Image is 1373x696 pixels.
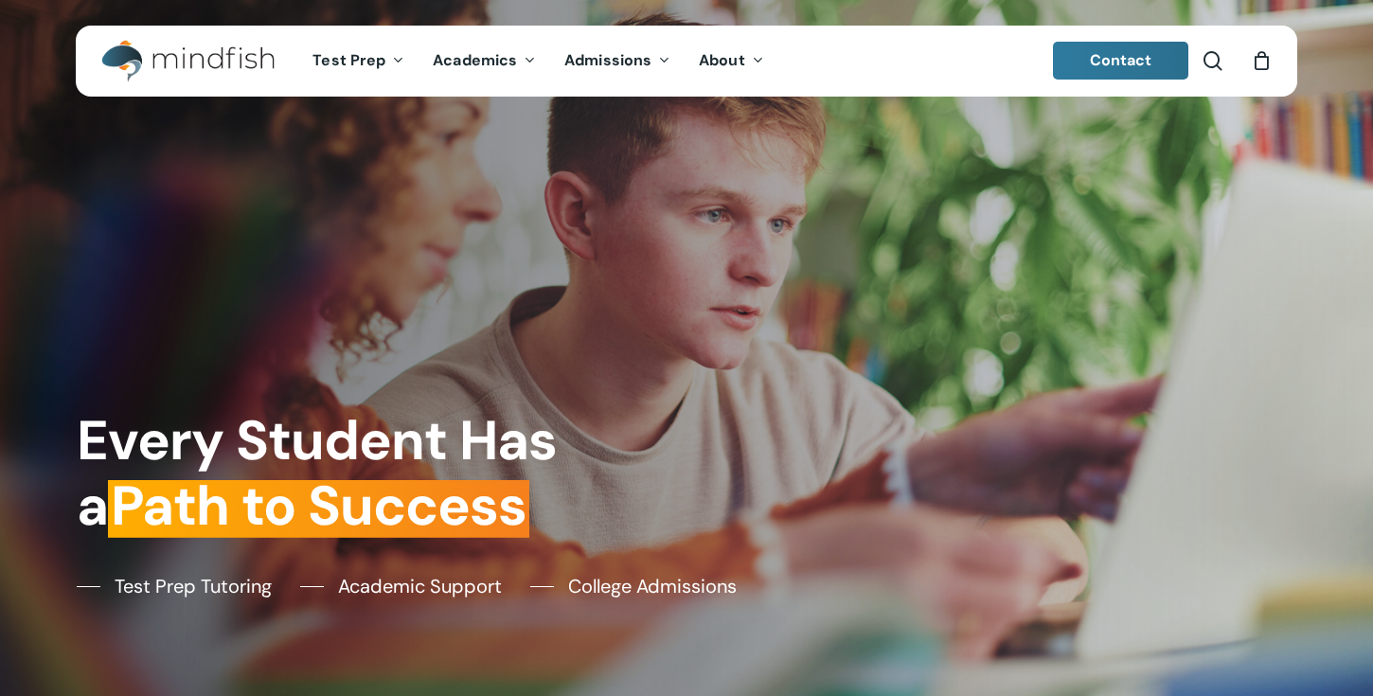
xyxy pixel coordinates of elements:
span: Academics [433,50,517,70]
span: College Admissions [568,572,737,600]
span: Test Prep [312,50,385,70]
a: Admissions [550,53,685,69]
nav: Main Menu [298,26,777,97]
em: Path to Success [108,470,529,542]
span: Contact [1090,50,1152,70]
span: Admissions [564,50,651,70]
a: College Admissions [530,572,737,600]
span: Academic Support [338,572,502,600]
a: Academics [419,53,550,69]
a: About [685,53,778,69]
a: Contact [1053,42,1189,80]
h1: Every Student Has a [77,408,674,540]
span: About [699,50,745,70]
span: Test Prep Tutoring [115,572,272,600]
a: Test Prep Tutoring [77,572,272,600]
a: Academic Support [300,572,502,600]
a: Test Prep [298,53,419,69]
header: Main Menu [76,26,1297,97]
